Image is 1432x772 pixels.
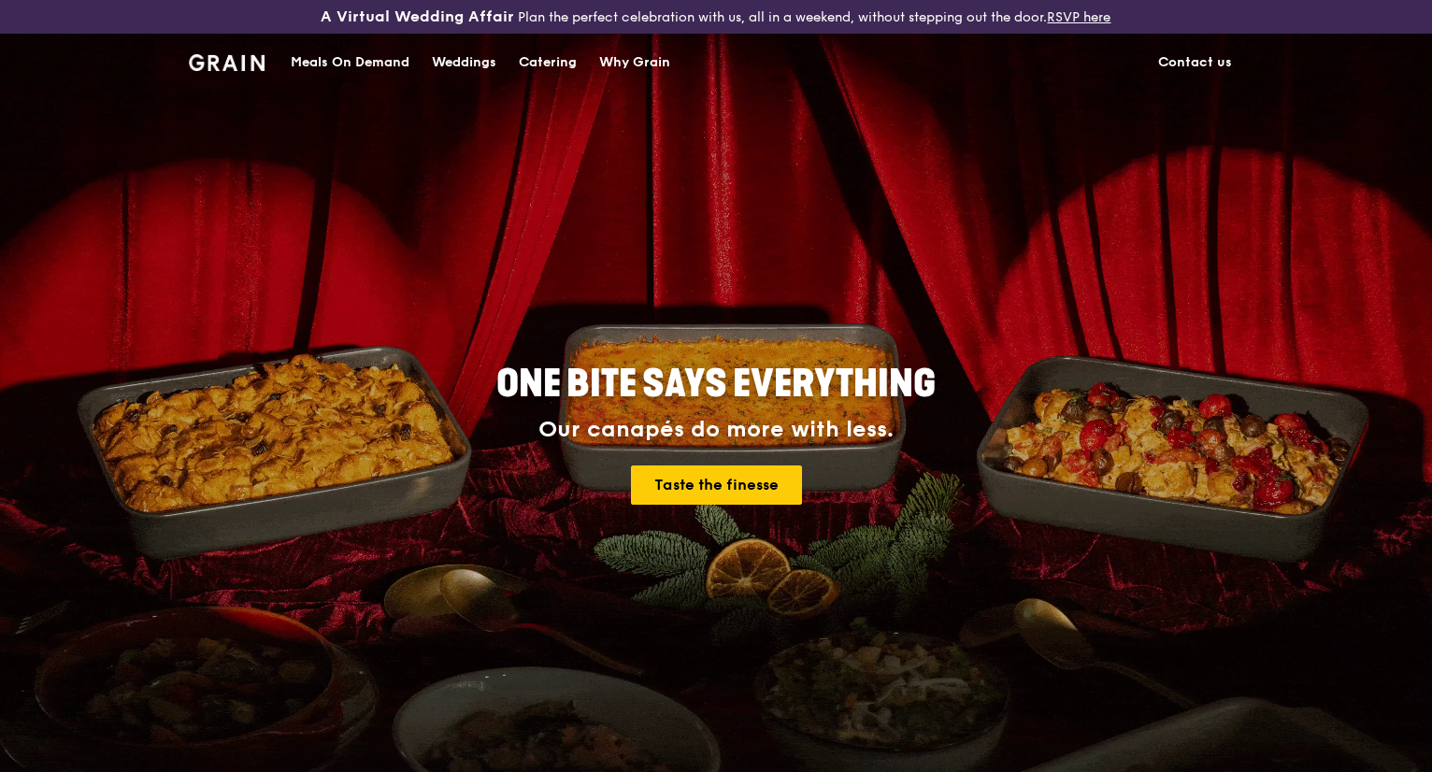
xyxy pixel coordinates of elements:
[519,35,577,91] div: Catering
[599,35,670,91] div: Why Grain
[1147,35,1243,91] a: Contact us
[321,7,514,26] h3: A Virtual Wedding Affair
[421,35,508,91] a: Weddings
[379,417,1053,443] div: Our canapés do more with less.
[189,33,265,89] a: GrainGrain
[238,7,1193,26] div: Plan the perfect celebration with us, all in a weekend, without stepping out the door.
[1047,9,1110,25] a: RSVP here
[588,35,681,91] a: Why Grain
[496,362,936,407] span: ONE BITE SAYS EVERYTHING
[508,35,588,91] a: Catering
[631,465,802,505] a: Taste the finesse
[432,35,496,91] div: Weddings
[291,35,409,91] div: Meals On Demand
[189,54,265,71] img: Grain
